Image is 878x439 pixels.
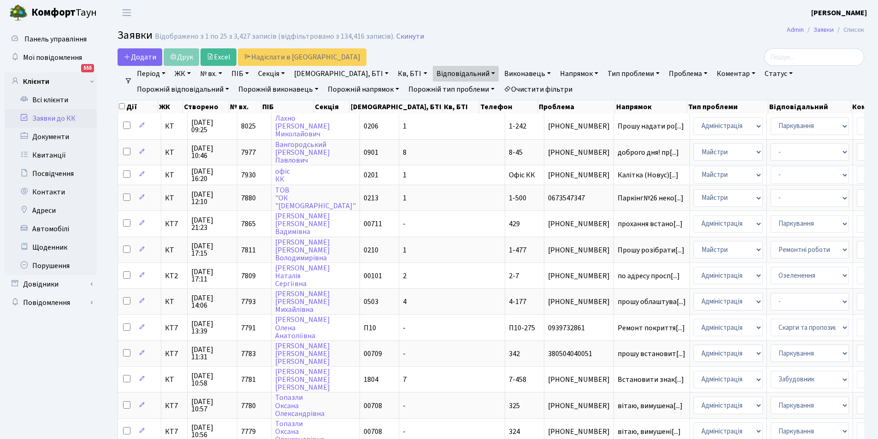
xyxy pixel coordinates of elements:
span: Таун [31,5,97,21]
span: [DATE] 21:23 [191,217,233,231]
span: 1-500 [509,193,526,203]
a: Секція [254,66,289,82]
th: [DEMOGRAPHIC_DATA], БТІ [350,100,443,113]
a: [PERSON_NAME][PERSON_NAME][PERSON_NAME] [275,341,330,367]
a: Довідники [5,275,97,293]
span: [DATE] 16:20 [191,168,233,182]
button: Переключити навігацію [115,5,138,20]
a: Посвідчення [5,164,97,183]
span: Паркінг№26 неко[...] [618,193,684,203]
span: прошу встановит[...] [618,349,685,359]
span: КТ2 [165,272,183,280]
span: [DATE] 10:46 [191,145,233,159]
span: КТ7 [165,324,183,332]
span: 7783 [241,349,256,359]
th: Проблема [538,100,615,113]
span: 7 [403,375,407,385]
span: КТ7 [165,428,183,435]
span: 4 [403,297,407,307]
span: [PHONE_NUMBER] [548,402,610,410]
span: [PHONE_NUMBER] [548,272,610,280]
span: КТ7 [165,402,183,410]
a: [DEMOGRAPHIC_DATA], БТІ [290,66,392,82]
a: Порожній напрямок [324,82,403,97]
a: [PERSON_NAME][PERSON_NAME]Володимирівна [275,237,330,263]
th: Тип проблеми [687,100,769,113]
a: Скинути [396,32,424,41]
span: КТ [165,376,183,383]
span: 324 [509,427,520,437]
span: КТ [165,298,183,305]
span: 0939732861 [548,324,610,332]
a: Заявки до КК [5,109,97,128]
span: [PHONE_NUMBER] [548,171,610,179]
span: 00709 [364,349,382,359]
span: Калітка (Новус)[...] [618,170,678,180]
span: 00708 [364,401,382,411]
img: logo.png [9,4,28,22]
span: [DATE] 12:10 [191,191,233,205]
a: Напрямок [556,66,602,82]
th: ПІБ [261,100,314,113]
span: 8025 [241,121,256,131]
th: Секція [314,100,350,113]
a: Виконавець [501,66,554,82]
span: - [403,349,406,359]
a: Очистити фільтри [500,82,576,97]
span: [DATE] 10:56 [191,424,233,439]
span: - [403,401,406,411]
a: Контакти [5,183,97,201]
span: 0206 [364,121,378,131]
a: № вх. [196,66,226,82]
div: 555 [81,64,94,72]
a: Excel [200,48,236,66]
span: 1804 [364,375,378,385]
span: 7809 [241,271,256,281]
span: [DATE] 17:15 [191,242,233,257]
span: [PHONE_NUMBER] [548,376,610,383]
span: 1 [403,121,407,131]
a: Проблема [665,66,711,82]
span: КТ [165,194,183,202]
a: Коментар [713,66,759,82]
span: Заявки [118,27,153,43]
a: Кв, БТІ [394,66,430,82]
span: доброго дня! пр[...] [618,147,679,158]
span: 2-7 [509,271,519,281]
a: Всі клієнти [5,91,97,109]
span: прохання встано[...] [618,219,683,229]
a: офісКК [275,166,290,184]
a: Мої повідомлення555 [5,48,97,67]
th: № вх. [229,100,261,113]
span: [DATE] 09:25 [191,119,233,134]
a: Додати [118,48,162,66]
span: КТ [165,246,183,254]
span: 429 [509,219,520,229]
b: Комфорт [31,5,76,20]
span: КТ7 [165,220,183,228]
a: Відповідальний [433,66,499,82]
span: 1-242 [509,121,526,131]
span: 7791 [241,323,256,333]
span: П10 [364,323,376,333]
span: Прошу розібрати[...] [618,245,684,255]
a: ПІБ [228,66,253,82]
a: Порожній відповідальний [133,82,233,97]
span: [PHONE_NUMBER] [548,428,610,435]
a: Порушення [5,257,97,275]
a: Повідомлення [5,293,97,312]
a: [PERSON_NAME][PERSON_NAME][PERSON_NAME] [275,367,330,392]
input: Пошук... [764,48,864,66]
span: 1 [403,245,407,255]
span: 7880 [241,193,256,203]
span: [DATE] 10:58 [191,372,233,387]
th: Напрямок [615,100,687,113]
a: Період [133,66,169,82]
span: КТ7 [165,350,183,357]
a: Порожній тип проблеми [405,82,498,97]
span: - [403,219,406,229]
span: 325 [509,401,520,411]
span: 0213 [364,193,378,203]
span: КТ [165,149,183,156]
span: 1 [403,170,407,180]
